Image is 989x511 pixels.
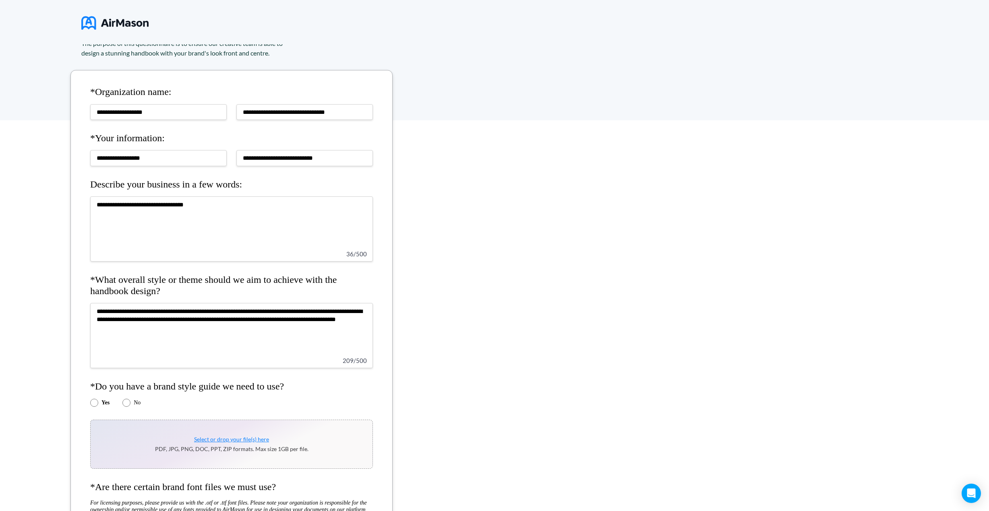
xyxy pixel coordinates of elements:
h4: *Do you have a brand style guide we need to use? [90,381,373,392]
h4: Describe your business in a few words: [90,179,373,190]
span: 36 / 500 [346,250,367,258]
label: Yes [101,400,110,406]
span: 209 / 500 [343,357,367,364]
h4: *What overall style or theme should we aim to achieve with the handbook design? [90,274,373,297]
label: No [134,400,141,406]
div: design a stunning handbook with your brand's look front and centre. [81,48,412,58]
span: Select or drop your file(s) here [194,436,269,443]
h4: *Your information: [90,133,373,144]
h4: *Are there certain brand font files we must use? [90,482,373,493]
div: Open Intercom Messenger [962,484,981,503]
p: PDF, JPG, PNG, DOC, PPT, ZIP formats. Max size 1GB per file. [155,446,308,452]
h4: *Organization name: [90,87,373,98]
img: logo [81,13,149,33]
